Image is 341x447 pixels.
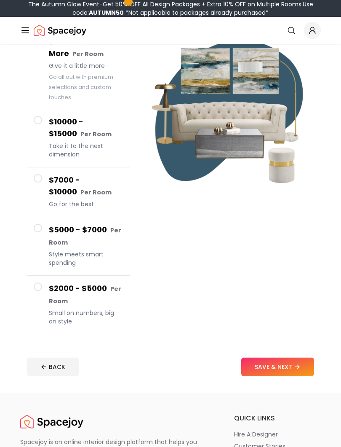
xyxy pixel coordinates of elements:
a: Spacejoy [34,22,86,39]
button: $15000 or More Per RoomGive it a little moreGo all out with premium selections and custom touches [27,29,130,109]
button: $7000 - $10000 Per RoomGo for the best [27,167,130,217]
img: Spacejoy Logo [20,413,83,430]
span: *Not applicable to packages already purchased* [124,8,269,17]
button: $10000 - $15000 Per RoomTake it to the next dimension [27,109,130,167]
span: Give it a little more [49,62,123,70]
h4: $2000 - $5000 [49,283,123,307]
small: Per Room [72,50,104,58]
small: Per Room [80,188,112,197]
a: hire a designer [234,430,321,439]
span: Go for the best [49,200,123,208]
small: Go all out with premium selections and custom touches [49,73,113,101]
span: Style meets smart spending [49,250,123,267]
button: BACK [27,358,79,376]
span: Small on numbers, big on style [49,309,123,326]
button: $2000 - $5000 Per RoomSmall on numbers, big on style [27,276,130,334]
nav: Global [20,17,321,44]
h6: quick links [234,413,321,423]
h4: $15000 or More [49,36,123,60]
button: SAVE & NEXT [241,358,314,376]
img: Spacejoy Logo [34,22,86,39]
h4: $10000 - $15000 [49,116,123,140]
h4: $5000 - $7000 [49,224,123,248]
p: hire a designer [234,430,278,439]
small: Per Room [80,130,112,138]
button: $5000 - $7000 Per RoomStyle meets smart spending [27,217,130,276]
h4: $7000 - $10000 [49,174,123,198]
b: AUTUMN50 [89,8,124,17]
a: Spacejoy [20,413,83,430]
span: Take it to the next dimension [49,142,123,159]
